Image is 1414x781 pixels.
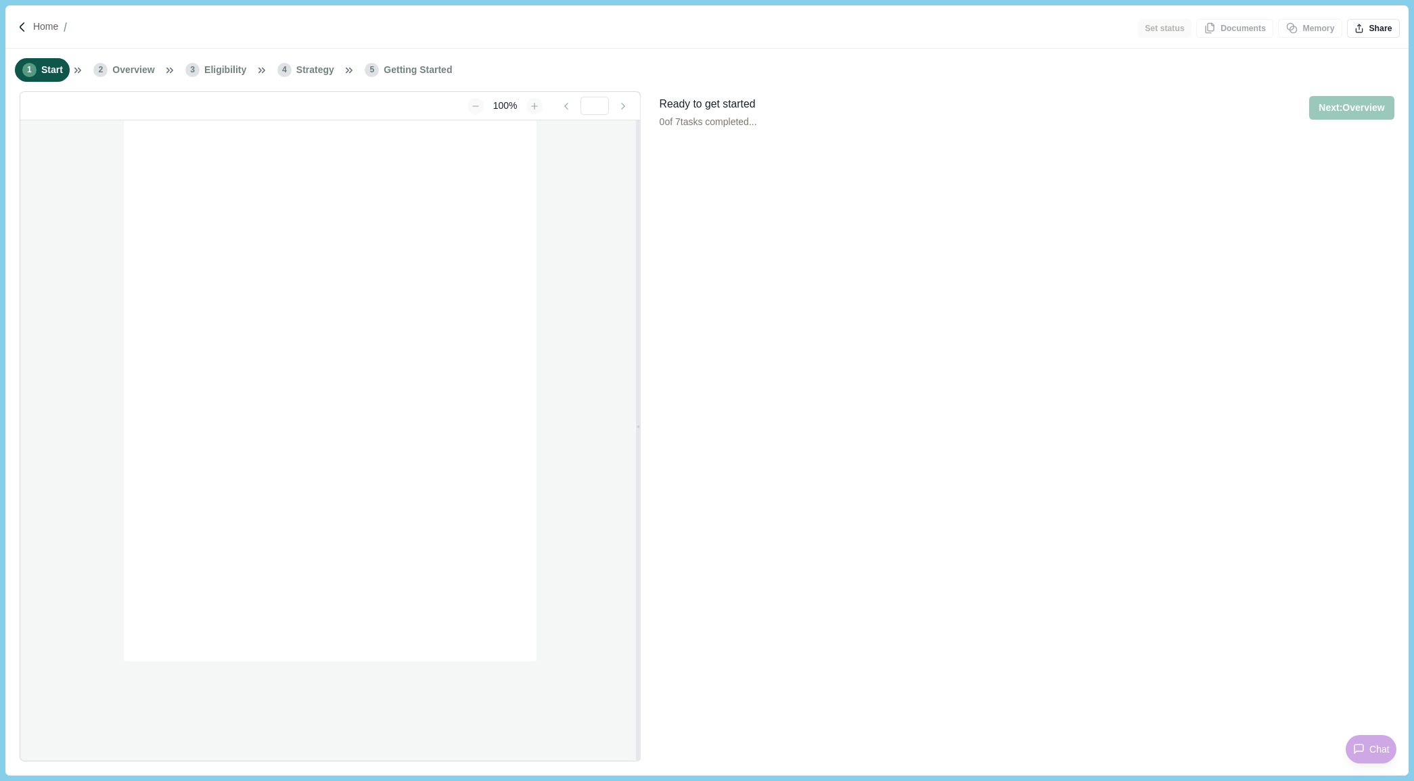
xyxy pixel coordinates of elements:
[296,63,334,77] span: Strategy
[660,96,757,113] div: Ready to get started
[277,63,292,77] span: 4
[486,99,524,113] div: 100%
[112,63,154,77] span: Overview
[555,98,578,114] button: Go to previous page
[204,63,246,77] span: Eligibility
[16,21,28,33] img: Forward slash icon
[384,63,452,77] span: Getting Started
[41,63,63,77] span: Start
[467,98,484,114] button: Zoom out
[58,21,72,33] img: Forward slash icon
[1369,742,1390,757] span: Chat
[526,98,543,114] button: Zoom in
[365,63,379,77] span: 5
[1346,735,1396,763] button: Chat
[33,20,58,34] a: Home
[22,63,37,77] span: 1
[612,98,635,114] button: Go to next page
[1309,96,1394,120] button: Next:Overview
[93,63,108,77] span: 2
[185,63,200,77] span: 3
[660,115,757,129] p: 0 of 7 tasks completed...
